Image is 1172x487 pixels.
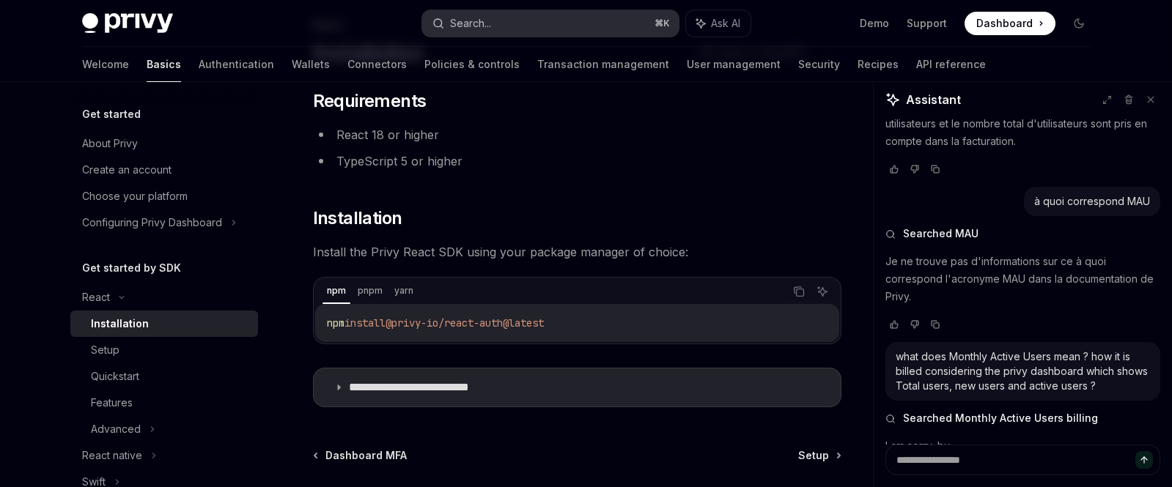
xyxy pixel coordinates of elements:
button: Copy the contents from the code block [789,282,808,301]
div: Choose your platform [82,187,188,205]
p: Je ne trouve pas d'informations sur ce à quoi correspond l'acronyme MAU dans la documentation de ... [885,253,1160,305]
div: Create an account [82,161,172,179]
span: Dashboard [976,16,1033,31]
div: Features [91,394,133,412]
div: Quickstart [91,368,139,385]
span: Install the Privy React SDK using your package manager of choice: [313,242,841,262]
span: install [344,316,386,330]
a: Setup [798,448,840,463]
button: Send message [1135,451,1153,469]
a: Create an account [70,157,258,183]
h5: Get started [82,105,141,123]
a: Policies & controls [424,47,520,82]
button: Searched Monthly Active Users billing [885,411,1160,425]
div: Configuring Privy Dashboard [82,214,222,231]
span: ⌘ K [655,18,670,29]
a: Welcome [82,47,129,82]
div: Installation [91,315,149,332]
a: Dashboard [965,12,1055,35]
a: Wallets [292,47,330,82]
div: About Privy [82,135,138,152]
span: npm [327,316,344,330]
div: React native [82,447,142,464]
div: what does Monthly Active Users mean ? how it is billed considering the privy dashboard which show... [896,349,1150,393]
a: Authentication [199,47,274,82]
button: Ask AI [686,10,751,37]
a: Features [70,390,258,416]
span: Dashboard MFA [325,448,407,463]
a: Basics [147,47,181,82]
a: Dashboard MFA [314,448,407,463]
a: Connectors [347,47,407,82]
button: Search...⌘K [422,10,679,37]
div: React [82,289,110,306]
button: Toggle dark mode [1067,12,1091,35]
span: Setup [798,448,829,463]
button: Searched MAU [885,226,1160,241]
li: React 18 or higher [313,124,841,145]
div: yarn [390,282,418,300]
a: Choose your platform [70,183,258,209]
a: Recipes [858,47,899,82]
button: Ask AI [813,282,832,301]
span: Ask AI [711,16,740,31]
div: npm [323,282,350,300]
a: Installation [70,311,258,337]
div: Search... [450,15,491,32]
a: Quickstart [70,363,258,390]
li: TypeScript 5 or higher [313,151,841,171]
a: Security [798,47,840,82]
span: @privy-io/react-auth@latest [386,316,544,330]
a: API reference [916,47,986,82]
a: Support [907,16,947,31]
a: Setup [70,337,258,363]
a: User management [687,47,781,82]
span: Searched MAU [903,226,978,241]
a: Demo [860,16,889,31]
div: Advanced [91,420,141,438]
span: Requirements [313,89,427,113]
span: Searched Monthly Active Users billing [903,411,1098,425]
div: pnpm [353,282,387,300]
p: I am sorry, bu [885,437,1160,455]
a: Transaction management [537,47,669,82]
span: Installation [313,207,402,230]
a: About Privy [70,130,258,157]
div: à quoi correspond MAU [1034,194,1150,209]
img: dark logo [82,13,173,34]
span: Assistant [906,91,961,108]
div: Setup [91,341,119,359]
h5: Get started by SDK [82,259,181,277]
